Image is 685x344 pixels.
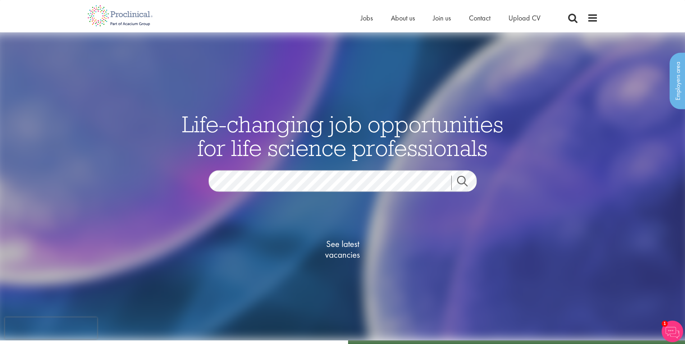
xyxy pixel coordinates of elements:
[433,13,451,23] a: Join us
[391,13,415,23] a: About us
[5,317,97,339] iframe: reCAPTCHA
[307,239,379,260] span: See latest vacancies
[508,13,540,23] a: Upload CV
[451,176,482,190] a: Job search submit button
[662,321,683,342] img: Chatbot
[361,13,373,23] a: Jobs
[662,321,668,327] span: 1
[307,210,379,289] a: See latestvacancies
[182,110,503,162] span: Life-changing job opportunities for life science professionals
[469,13,490,23] a: Contact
